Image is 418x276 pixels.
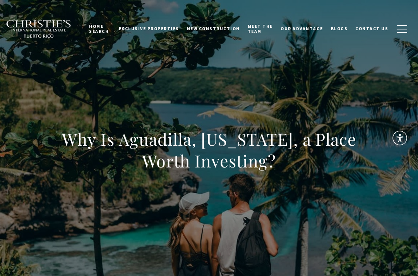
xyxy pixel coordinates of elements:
[6,20,72,38] img: Christie's International Real Estate black text logo
[244,17,277,41] a: Meet the Team
[38,128,380,172] h1: Why Is Aguadilla, [US_STATE], a Place Worth Investing?
[115,19,183,38] a: Exclusive Properties
[119,26,179,31] span: Exclusive Properties
[85,17,115,41] a: Home Search
[187,26,240,31] span: New Construction
[183,19,244,38] a: New Construction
